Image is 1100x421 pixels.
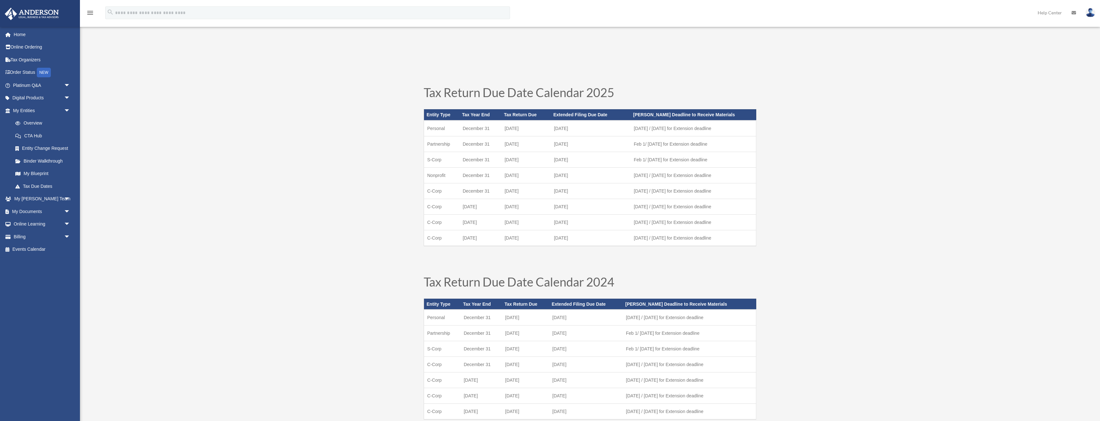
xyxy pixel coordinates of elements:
td: [DATE] / [DATE] for Extension deadline [631,230,756,246]
a: My Documentsarrow_drop_down [4,205,80,218]
td: [DATE] [551,230,631,246]
td: C-Corp [424,404,461,420]
td: [DATE] [460,230,501,246]
td: [DATE] [501,214,551,230]
td: December 31 [460,167,501,183]
td: December 31 [460,357,502,372]
td: [DATE] [502,325,549,341]
td: [DATE] [501,230,551,246]
th: Tax Year End [460,109,501,120]
a: Tax Organizers [4,53,80,66]
span: arrow_drop_down [64,92,77,105]
td: [DATE] [460,388,502,404]
a: CTA Hub [9,129,80,142]
td: [DATE] [549,372,623,388]
span: arrow_drop_down [64,193,77,206]
th: Tax Return Due [501,109,551,120]
td: [DATE] [551,214,631,230]
a: My [PERSON_NAME] Teamarrow_drop_down [4,193,80,205]
td: [DATE] [502,404,549,420]
span: arrow_drop_down [64,230,77,243]
a: Platinum Q&Aarrow_drop_down [4,79,80,92]
span: arrow_drop_down [64,218,77,231]
img: Anderson Advisors Platinum Portal [3,8,61,20]
a: Online Ordering [4,41,80,54]
td: [DATE] / [DATE] for Extension deadline [631,214,756,230]
td: [DATE] [549,404,623,420]
th: Tax Year End [460,299,502,310]
img: User Pic [1086,8,1095,17]
td: [DATE] [460,214,501,230]
a: Order StatusNEW [4,66,80,79]
td: C-Corp [424,230,460,246]
td: [DATE] / [DATE] for Extension deadline [623,310,756,325]
td: [DATE] [501,120,551,136]
td: December 31 [460,120,501,136]
span: arrow_drop_down [64,79,77,92]
td: Feb 1/ [DATE] for Extension deadline [623,341,756,357]
td: December 31 [460,152,501,167]
td: [DATE] [549,325,623,341]
td: Feb 1/ [DATE] for Extension deadline [623,325,756,341]
td: [DATE] [502,357,549,372]
td: [DATE] [501,183,551,199]
td: S-Corp [424,341,461,357]
a: My Blueprint [9,167,80,180]
td: December 31 [460,183,501,199]
td: [DATE] [460,199,501,214]
i: search [107,9,114,16]
th: Entity Type [424,109,460,120]
td: [DATE] / [DATE] for Extension deadline [623,372,756,388]
a: Entity Change Request [9,142,80,155]
td: Nonprofit [424,167,460,183]
td: [DATE] [549,310,623,325]
td: C-Corp [424,372,461,388]
span: arrow_drop_down [64,205,77,218]
th: [PERSON_NAME] Deadline to Receive Materials [623,299,756,310]
a: Online Learningarrow_drop_down [4,218,80,231]
td: [DATE] / [DATE] for Extension deadline [623,404,756,420]
td: Partnership [424,136,460,152]
a: Home [4,28,80,41]
td: [DATE] [549,388,623,404]
th: [PERSON_NAME] Deadline to Receive Materials [631,109,756,120]
a: My Entitiesarrow_drop_down [4,104,80,117]
td: [DATE] [502,341,549,357]
th: Extended Filing Due Date [549,299,623,310]
a: Overview [9,117,80,130]
div: NEW [37,68,51,77]
td: [DATE] / [DATE] for Extension deadline [623,388,756,404]
td: Personal [424,120,460,136]
td: [DATE] [549,341,623,357]
a: Billingarrow_drop_down [4,230,80,243]
h1: Tax Return Due Date Calendar 2024 [424,276,756,291]
td: Feb 1/ [DATE] for Extension deadline [631,152,756,167]
td: S-Corp [424,152,460,167]
td: C-Corp [424,214,460,230]
td: [DATE] [502,388,549,404]
td: [DATE] [551,199,631,214]
td: [DATE] [551,183,631,199]
td: December 31 [460,325,502,341]
td: [DATE] [501,152,551,167]
th: Entity Type [424,299,461,310]
td: C-Corp [424,183,460,199]
td: [DATE] [549,357,623,372]
td: [DATE] / [DATE] for Extension deadline [631,120,756,136]
a: Tax Due Dates [9,180,77,193]
a: menu [86,11,94,17]
td: December 31 [460,310,502,325]
h1: Tax Return Due Date Calendar 2025 [424,86,756,102]
td: Feb 1/ [DATE] for Extension deadline [631,136,756,152]
span: arrow_drop_down [64,104,77,117]
td: [DATE] [501,199,551,214]
td: Partnership [424,325,461,341]
a: Binder Walkthrough [9,155,80,167]
td: C-Corp [424,199,460,214]
td: [DATE] [502,372,549,388]
td: Personal [424,310,461,325]
th: Extended Filing Due Date [551,109,631,120]
td: [DATE] / [DATE] for Extension deadline [631,167,756,183]
td: December 31 [460,136,501,152]
td: [DATE] [551,120,631,136]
